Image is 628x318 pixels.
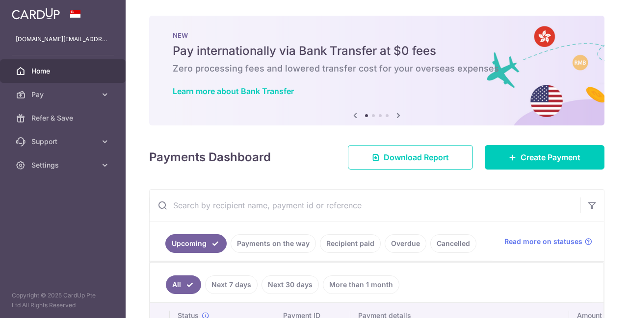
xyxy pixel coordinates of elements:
[149,148,271,166] h4: Payments Dashboard
[348,145,473,170] a: Download Report
[231,234,316,253] a: Payments on the way
[12,8,60,20] img: CardUp
[16,34,110,44] p: [DOMAIN_NAME][EMAIL_ADDRESS][DOMAIN_NAME]
[165,234,227,253] a: Upcoming
[31,90,96,99] span: Pay
[521,151,580,163] span: Create Payment
[262,275,319,294] a: Next 30 days
[31,160,96,170] span: Settings
[320,234,381,253] a: Recipient paid
[31,66,96,76] span: Home
[149,16,604,125] img: Bank transfer banner
[384,151,449,163] span: Download Report
[504,237,592,246] a: Read more on statuses
[173,43,581,59] h5: Pay internationally via Bank Transfer at $0 fees
[31,137,96,147] span: Support
[31,113,96,123] span: Refer & Save
[173,86,294,96] a: Learn more about Bank Transfer
[385,234,426,253] a: Overdue
[173,63,581,74] h6: Zero processing fees and lowered transfer cost for your overseas expenses
[485,145,604,170] a: Create Payment
[504,237,582,246] span: Read more on statuses
[173,31,581,39] p: NEW
[323,275,399,294] a: More than 1 month
[430,234,476,253] a: Cancelled
[150,190,580,221] input: Search by recipient name, payment id or reference
[205,275,258,294] a: Next 7 days
[166,275,201,294] a: All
